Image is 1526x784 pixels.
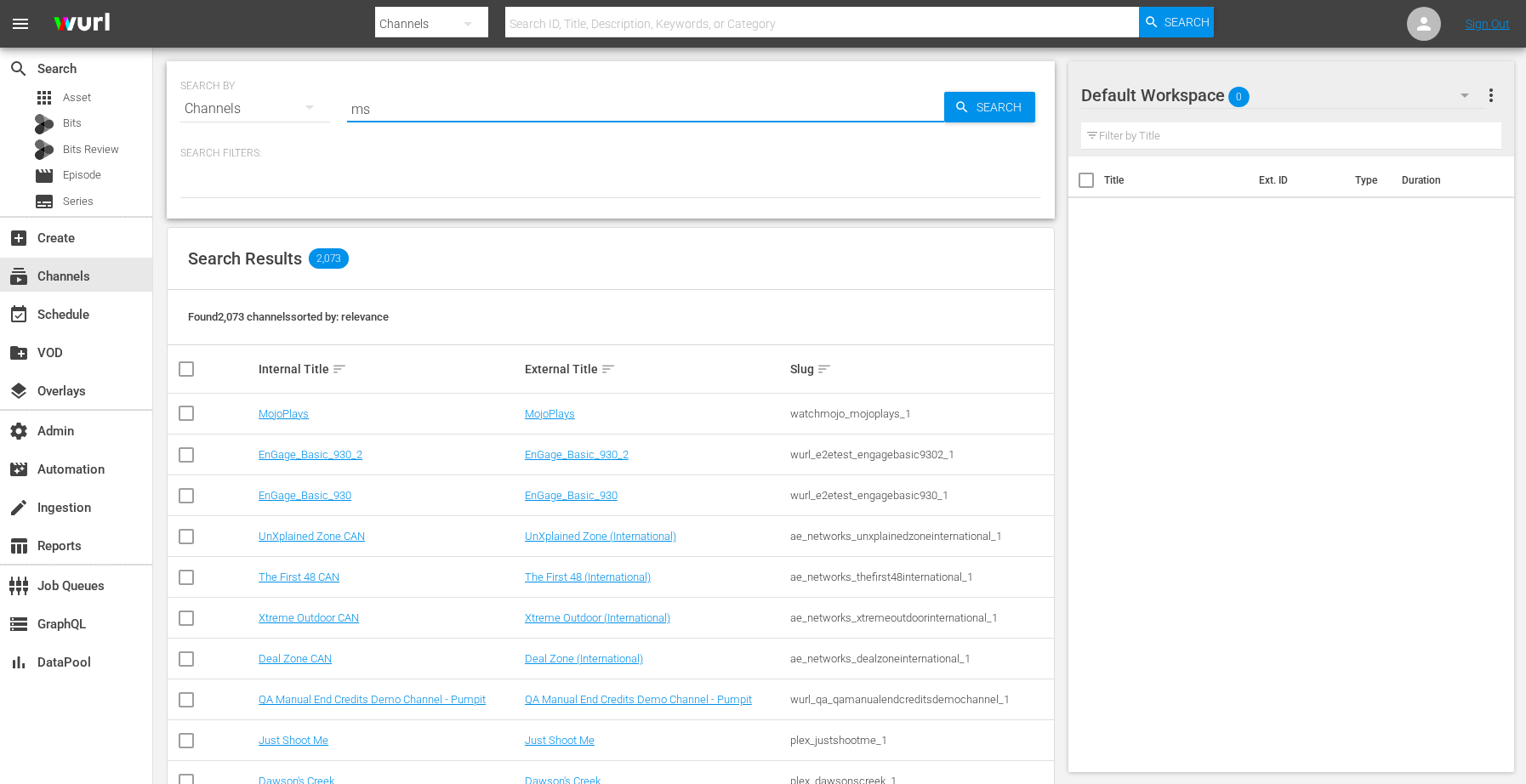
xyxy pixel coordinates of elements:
[525,652,643,665] a: Deal Zone (International)
[790,693,1051,706] div: wurl_qa_qamanualendcreditsdemochannel_1
[63,193,94,210] span: Series
[1481,85,1501,105] span: more_vert
[259,693,486,706] a: QA Manual End Credits Demo Channel - Pumpit
[9,536,29,556] span: Reports
[790,448,1051,461] div: wurl_e2etest_engagebasic9302_1
[525,489,618,502] a: EnGage_Basic_930
[790,530,1051,543] div: ae_networks_unxplainedzoneinternational_1
[817,361,832,377] span: sort
[525,734,595,747] a: Just Shoot Me
[259,530,365,543] a: UnXplained Zone CAN
[41,4,122,44] img: ans4CAIJ8jUAAAAAAAAAAAAAAAAAAAAAAAAgQb4GAAAAAAAAAAAAAAAAAAAAAAAAJMjXAAAAAAAAAAAAAAAAAAAAAAAAgAT5G...
[1081,71,1485,119] div: Default Workspace
[63,167,101,184] span: Episode
[180,85,330,133] div: Channels
[259,489,351,502] a: EnGage_Basic_930
[9,343,29,363] span: VOD
[601,361,616,377] span: sort
[525,407,575,420] a: MojoPlays
[9,304,29,325] span: Schedule
[525,359,786,379] div: External Title
[1164,7,1210,37] span: Search
[525,530,676,543] a: UnXplained Zone (International)
[790,571,1051,583] div: ae_networks_thefirst48international_1
[790,734,1051,747] div: plex_justshootme_1
[63,115,82,132] span: Bits
[10,14,31,34] span: menu
[309,248,349,269] span: 2,073
[9,381,29,401] span: Overlays
[9,228,29,248] span: Create
[9,576,29,596] span: Job Queues
[259,359,520,379] div: Internal Title
[180,146,1041,161] p: Search Filters:
[34,191,54,212] span: Series
[790,407,1051,420] div: watchmojo_mojoplays_1
[9,421,29,441] span: Admin
[259,448,362,461] a: EnGage_Basic_930_2
[1345,156,1392,204] th: Type
[790,489,1051,502] div: wurl_e2etest_engagebasic930_1
[525,611,670,624] a: Xtreme Outdoor (International)
[790,359,1051,379] div: Slug
[525,571,651,583] a: The First 48 (International)
[259,571,339,583] a: The First 48 CAN
[259,734,328,747] a: Just Shoot Me
[1139,7,1214,37] button: Search
[1466,17,1510,31] a: Sign Out
[34,114,54,134] div: Bits
[34,166,54,186] span: Episode
[9,614,29,634] span: GraphQL
[34,88,54,108] span: Asset
[9,497,29,518] span: Ingestion
[9,652,29,673] span: DataPool
[1228,79,1250,115] span: 0
[188,248,302,269] span: Search Results
[9,59,29,79] span: Search
[63,141,119,158] span: Bits Review
[1249,156,1345,204] th: Ext. ID
[970,92,1035,122] span: Search
[525,693,752,706] a: QA Manual End Credits Demo Channel - Pumpit
[63,89,91,106] span: Asset
[525,448,629,461] a: EnGage_Basic_930_2
[1392,156,1494,204] th: Duration
[259,652,332,665] a: Deal Zone CAN
[790,611,1051,624] div: ae_networks_xtremeoutdoorinternational_1
[9,266,29,287] span: Channels
[332,361,347,377] span: sort
[1104,156,1249,204] th: Title
[790,652,1051,665] div: ae_networks_dealzoneinternational_1
[34,139,54,160] div: Bits Review
[259,407,309,420] a: MojoPlays
[9,459,29,480] span: Automation
[1481,75,1501,116] button: more_vert
[944,92,1035,122] button: Search
[259,611,359,624] a: Xtreme Outdoor CAN
[188,310,389,323] span: Found 2,073 channels sorted by: relevance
